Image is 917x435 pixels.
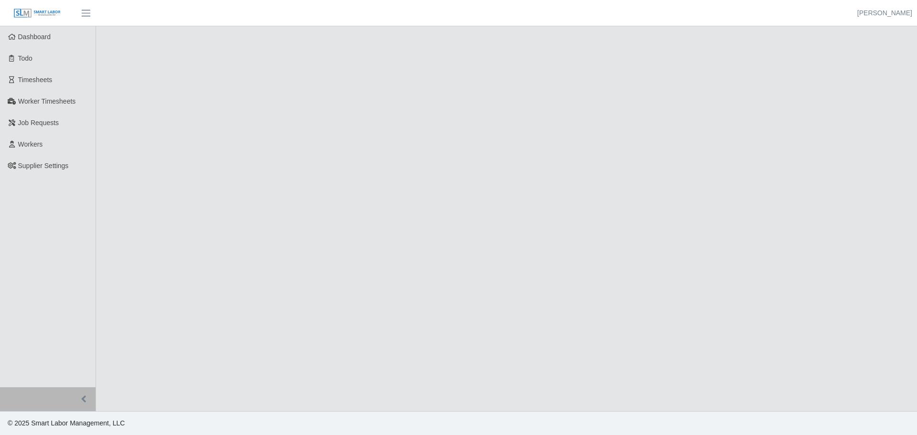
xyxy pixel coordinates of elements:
[18,97,75,105] span: Worker Timesheets
[18,140,43,148] span: Workers
[18,76,53,84] span: Timesheets
[8,419,125,427] span: © 2025 Smart Labor Management, LLC
[18,54,32,62] span: Todo
[18,119,59,127] span: Job Requests
[13,8,61,19] img: SLM Logo
[18,162,69,170] span: Supplier Settings
[857,8,912,18] a: [PERSON_NAME]
[18,33,51,41] span: Dashboard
